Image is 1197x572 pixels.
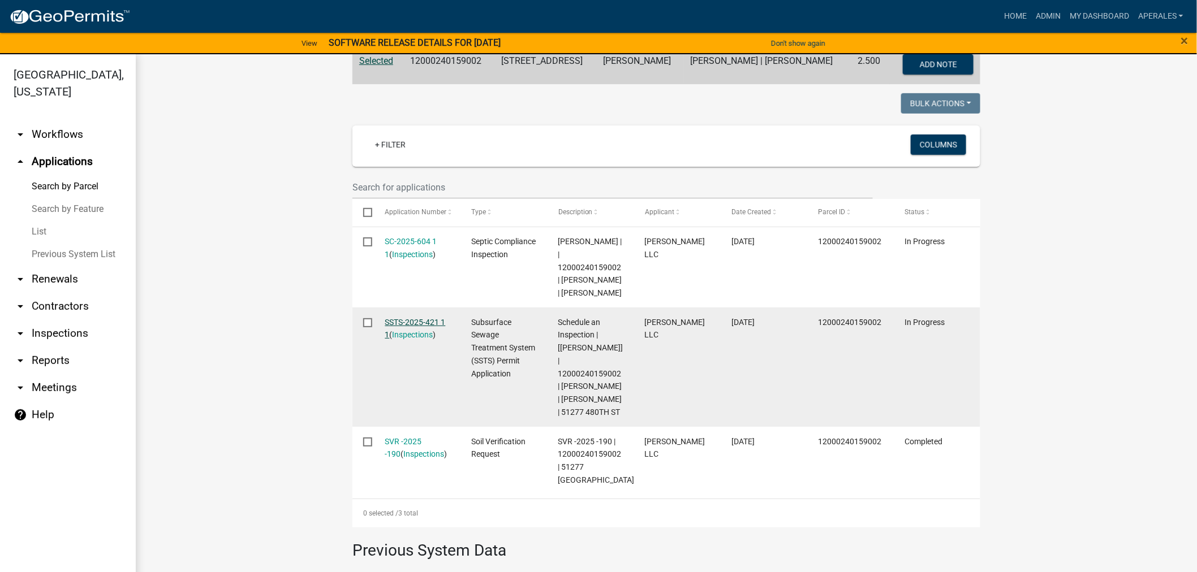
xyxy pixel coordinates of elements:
[596,47,683,84] td: [PERSON_NAME]
[385,437,422,459] a: SVR -2025 -190
[374,199,460,226] datatable-header-cell: Application Number
[558,208,593,216] span: Description
[911,135,966,155] button: Columns
[352,199,374,226] datatable-header-cell: Select
[14,381,27,395] i: arrow_drop_down
[385,208,447,216] span: Application Number
[494,47,596,84] td: [STREET_ADDRESS]
[558,318,623,417] span: Schedule an Inspection | [Alexis Newark] | 12000240159002 | KYLE WIENTJES | SAMANTHA WIENTJES | 5...
[1181,34,1189,47] button: Close
[385,316,450,342] div: ( )
[366,135,415,155] a: + Filter
[385,237,437,259] a: SC-2025-604 1 1
[905,208,924,216] span: Status
[403,47,494,84] td: 12000240159002
[14,128,27,141] i: arrow_drop_down
[363,509,398,517] span: 0 selected /
[352,527,980,562] h3: Previous System Data
[905,318,945,327] span: In Progress
[905,437,942,446] span: Completed
[472,237,536,259] span: Septic Compliance Inspection
[634,199,721,226] datatable-header-cell: Applicant
[14,155,27,168] i: arrow_drop_up
[472,318,536,378] span: Subsurface Sewage Treatment System (SSTS) Permit Application
[1181,33,1189,49] span: ×
[807,199,894,226] datatable-header-cell: Parcel ID
[1065,6,1134,27] a: My Dashboard
[645,237,705,259] span: Roisum LLC
[329,37,501,48] strong: SOFTWARE RELEASE DETAILS FOR [DATE]
[645,208,674,216] span: Applicant
[645,318,705,340] span: Roisum LLC
[818,208,845,216] span: Parcel ID
[731,237,755,246] span: 09/03/2025
[472,208,486,216] span: Type
[352,499,980,527] div: 3 total
[393,330,433,339] a: Inspections
[919,59,957,68] span: Add Note
[385,318,446,340] a: SSTS-2025-421 1 1
[1031,6,1065,27] a: Admin
[385,235,450,261] div: ( )
[14,354,27,367] i: arrow_drop_down
[558,237,622,297] span: Sheila Dahl | | 12000240159002 | KYLE WIENTJES | SAMANTHA WIENTJES
[721,199,807,226] datatable-header-cell: Date Created
[558,437,635,484] span: SVR -2025 -190 | 12000240159002 | 51277 480TH ST
[731,318,755,327] span: 09/03/2025
[297,34,322,53] a: View
[903,54,974,75] button: Add Note
[404,449,445,458] a: Inspections
[684,47,851,84] td: [PERSON_NAME] | [PERSON_NAME]
[472,437,526,459] span: Soil Verification Request
[393,250,433,259] a: Inspections
[818,318,881,327] span: 12000240159002
[14,327,27,340] i: arrow_drop_down
[359,55,393,66] a: Selected
[905,237,945,246] span: In Progress
[818,437,881,446] span: 12000240159002
[818,237,881,246] span: 12000240159002
[14,272,27,286] i: arrow_drop_down
[1134,6,1188,27] a: aperales
[385,435,450,461] div: ( )
[1000,6,1031,27] a: Home
[14,408,27,422] i: help
[767,34,830,53] button: Don't show again
[548,199,634,226] datatable-header-cell: Description
[352,176,873,199] input: Search for applications
[14,300,27,313] i: arrow_drop_down
[460,199,547,226] datatable-header-cell: Type
[894,199,980,226] datatable-header-cell: Status
[645,437,705,459] span: Roisum LLC
[851,47,890,84] td: 2.500
[731,437,755,446] span: 07/08/2025
[901,93,980,114] button: Bulk Actions
[731,208,771,216] span: Date Created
